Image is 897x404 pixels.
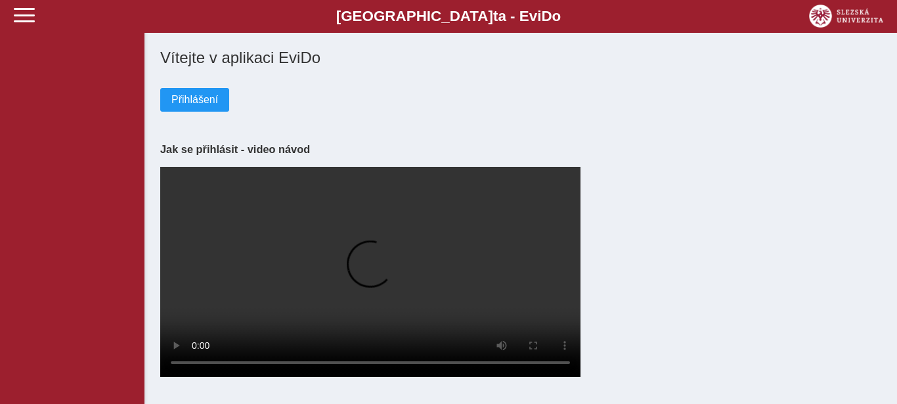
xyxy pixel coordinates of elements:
[541,8,552,24] span: D
[171,94,218,106] span: Přihlášení
[39,8,858,25] b: [GEOGRAPHIC_DATA] a - Evi
[493,8,498,24] span: t
[160,167,580,377] video: Your browser does not support the video tag.
[809,5,883,28] img: logo_web_su.png
[160,49,881,67] h1: Vítejte v aplikaci EviDo
[160,88,229,112] button: Přihlášení
[160,143,881,156] h3: Jak se přihlásit - video návod
[552,8,561,24] span: o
